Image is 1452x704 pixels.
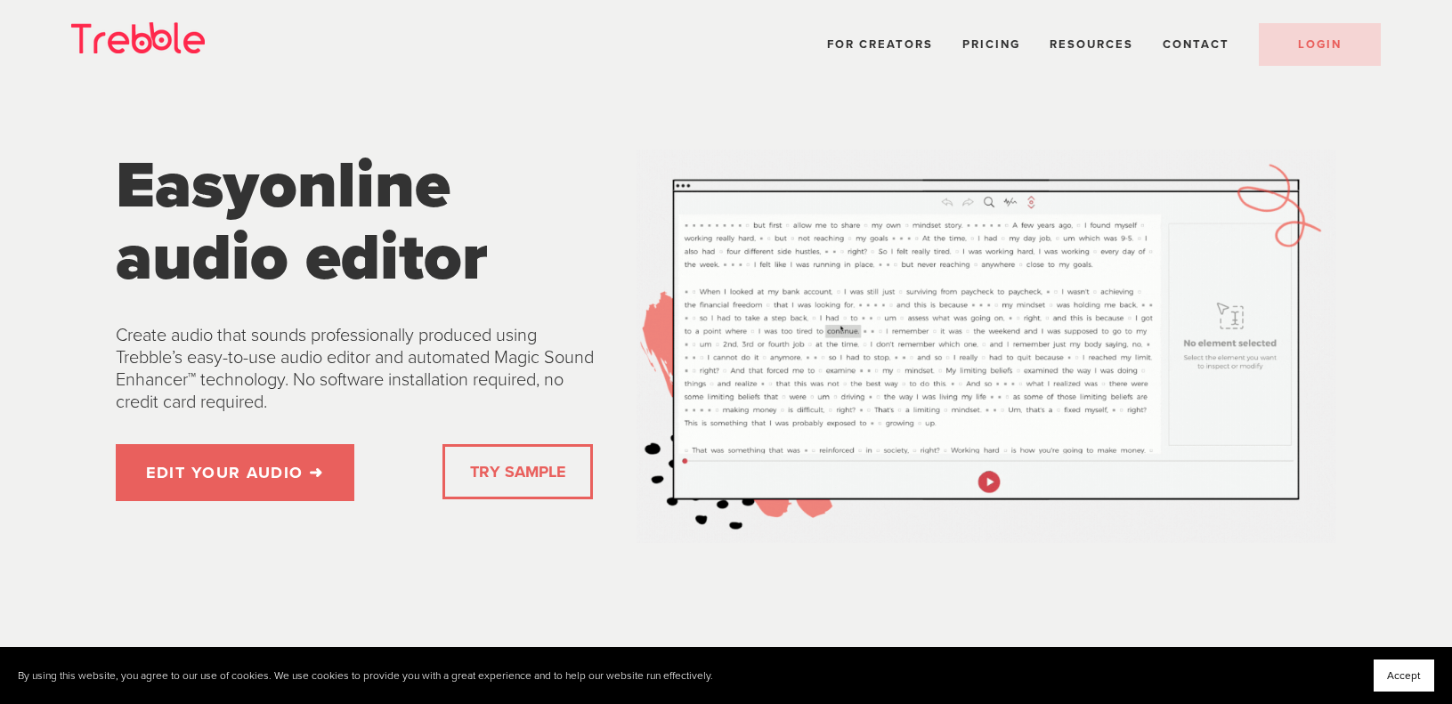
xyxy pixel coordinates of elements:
a: Contact [1163,37,1229,52]
a: For Creators [827,37,933,52]
p: Create audio that sounds professionally produced using Trebble’s easy-to-use audio editor and aut... [116,325,606,414]
span: Accept [1387,669,1421,682]
a: EDIT YOUR AUDIO ➜ [116,444,354,501]
img: Trebble [71,22,205,53]
span: Easy [116,146,259,225]
img: Trebble Audio Editor Demo Gif [637,150,1335,543]
button: Accept [1374,659,1434,692]
p: Trusted by [372,643,1079,663]
span: Resources [1050,37,1133,52]
a: Pricing [962,37,1020,52]
a: TRY SAMPLE [463,454,572,490]
a: LOGIN [1259,23,1381,66]
p: By using this website, you agree to our use of cookies. We use cookies to provide you with a grea... [18,669,713,683]
h1: online audio editor [116,150,606,295]
span: LOGIN [1298,37,1342,52]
